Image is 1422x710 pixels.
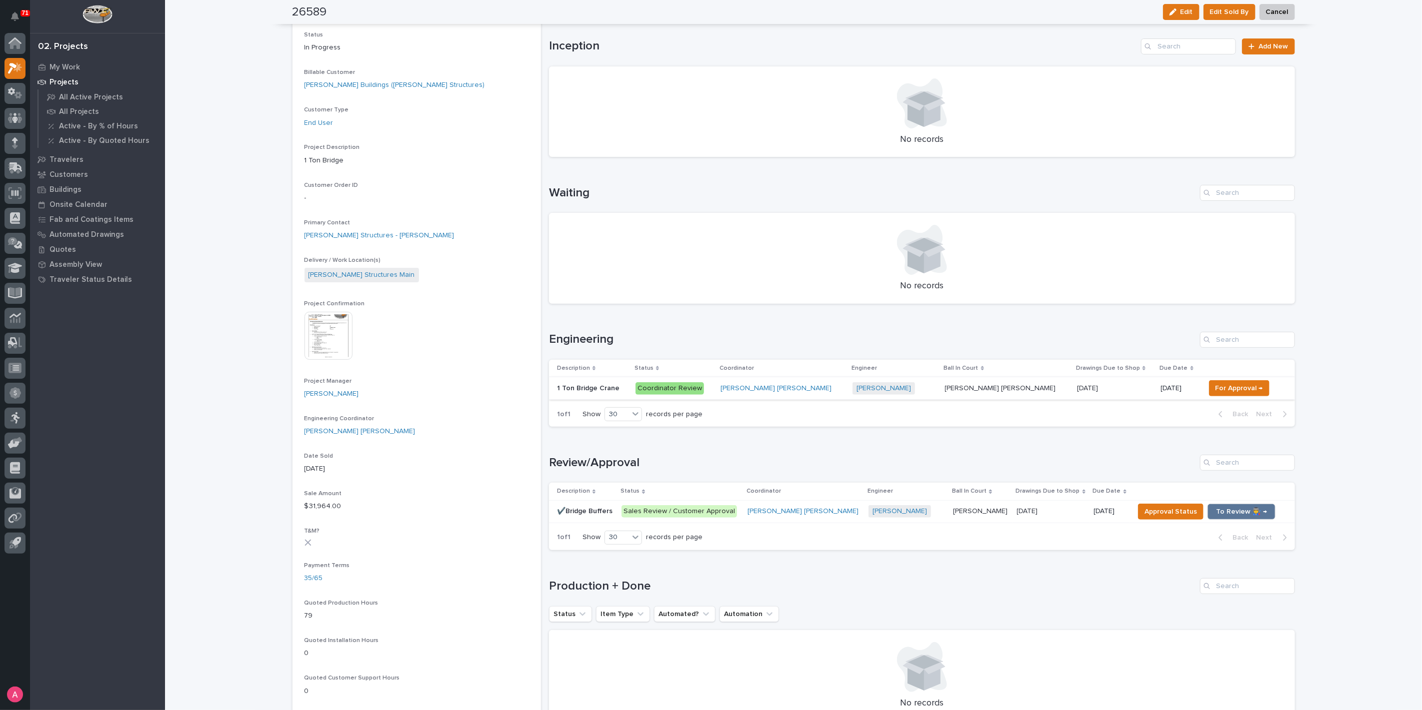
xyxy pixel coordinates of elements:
a: Quotes [30,242,165,257]
span: Project Confirmation [304,301,365,307]
p: 71 [22,9,28,16]
p: All Projects [59,107,99,116]
p: [DATE] [1094,507,1126,516]
span: For Approval → [1215,382,1263,394]
span: Edit [1180,7,1193,16]
p: 79 [304,611,529,621]
button: Automated? [654,606,715,622]
p: [DATE] [1077,382,1100,393]
p: Active - By % of Hours [59,122,138,131]
h1: Engineering [549,332,1196,347]
span: Edit Sold By [1210,6,1249,18]
a: Assembly View [30,257,165,272]
a: Travelers [30,152,165,167]
a: [PERSON_NAME] [PERSON_NAME] [304,426,415,437]
input: Search [1200,185,1295,201]
a: Buildings [30,182,165,197]
a: Fab and Coatings Items [30,212,165,227]
input: Search [1200,578,1295,594]
button: Edit [1163,4,1199,20]
span: Next [1256,533,1278,542]
p: records per page [646,410,702,419]
p: In Progress [304,42,529,53]
span: Next [1256,410,1278,419]
p: Assembly View [49,260,102,269]
h1: Review/Approval [549,456,1196,470]
p: 0 [304,686,529,697]
span: Primary Contact [304,220,350,226]
a: Add New [1242,38,1294,54]
button: Edit Sold By [1203,4,1255,20]
p: Ball In Court [952,486,986,497]
a: [PERSON_NAME] [PERSON_NAME] [720,384,831,393]
p: [PERSON_NAME] [953,505,1009,516]
p: Buildings [49,185,81,194]
input: Search [1200,332,1295,348]
p: Fab and Coatings Items [49,215,133,224]
p: Customers [49,170,88,179]
p: - [304,193,529,203]
button: Cancel [1259,4,1295,20]
a: My Work [30,59,165,74]
span: Quoted Installation Hours [304,638,379,644]
div: 02. Projects [38,41,88,52]
input: Search [1141,38,1236,54]
button: Status [549,606,592,622]
img: Workspace Logo [82,5,112,23]
div: Sales Review / Customer Approval [621,505,737,518]
p: Engineer [851,363,877,374]
a: All Active Projects [38,90,165,104]
p: Description [557,363,590,374]
p: [DATE] [1017,505,1040,516]
tr: ✔️Bridge Buffers✔️Bridge Buffers Sales Review / Customer Approval[PERSON_NAME] [PERSON_NAME] [PER... [549,500,1295,523]
span: Add New [1259,43,1288,50]
p: Ball In Court [944,363,978,374]
a: Customers [30,167,165,182]
span: Back [1227,410,1248,419]
a: Active - By % of Hours [38,119,165,133]
a: [PERSON_NAME] [304,389,359,399]
p: Coordinator [746,486,781,497]
a: Traveler Status Details [30,272,165,287]
p: Onsite Calendar [49,200,107,209]
button: users-avatar [4,684,25,705]
a: Automated Drawings [30,227,165,242]
span: To Review 👨‍🏭 → [1216,506,1267,518]
a: [PERSON_NAME] Buildings ([PERSON_NAME] Structures) [304,80,485,90]
h2: 26589 [292,5,327,19]
button: Back [1210,410,1252,419]
span: Sale Amount [304,491,342,497]
span: Status [304,32,323,38]
span: Customer Order ID [304,182,358,188]
span: Payment Terms [304,563,350,569]
span: Approval Status [1144,506,1197,518]
span: Billable Customer [304,69,355,75]
span: Engineering Coordinator [304,416,374,422]
button: Next [1252,533,1295,542]
div: Search [1200,455,1295,471]
button: Automation [719,606,779,622]
button: Back [1210,533,1252,542]
p: No records [561,134,1283,145]
p: 1 of 1 [549,402,578,427]
div: Notifications71 [12,12,25,28]
button: Next [1252,410,1295,419]
span: Project Manager [304,378,352,384]
p: Quotes [49,245,76,254]
p: Status [634,363,653,374]
a: [PERSON_NAME] [856,384,911,393]
span: T&M? [304,528,320,534]
a: 35/65 [304,573,323,584]
a: End User [304,118,333,128]
a: All Projects [38,104,165,118]
a: [PERSON_NAME] [PERSON_NAME] [747,507,858,516]
p: Show [582,410,600,419]
p: All Active Projects [59,93,123,102]
button: To Review 👨‍🏭 → [1207,504,1275,520]
p: Traveler Status Details [49,275,132,284]
p: Active - By Quoted Hours [59,136,149,145]
p: 1 Ton Bridge Crane [557,382,621,393]
div: Coordinator Review [635,382,704,395]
